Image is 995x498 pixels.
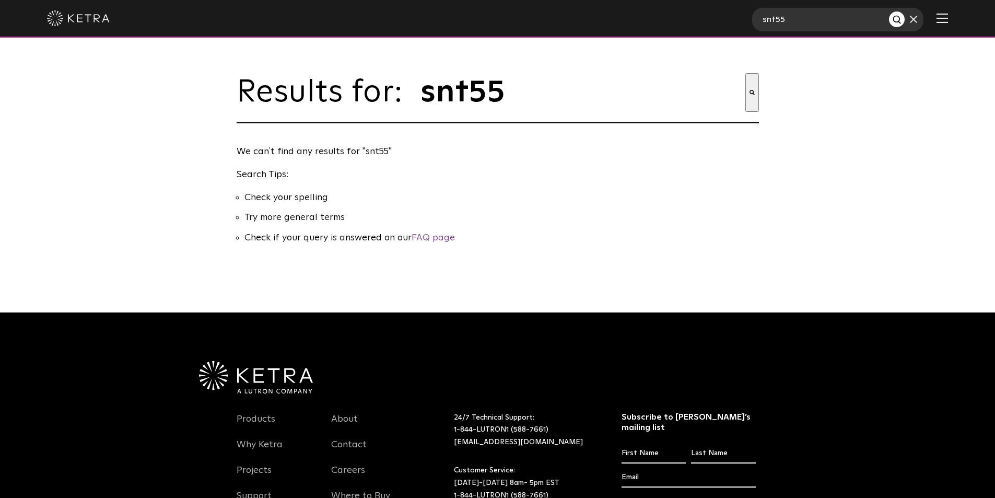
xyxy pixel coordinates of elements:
[237,439,283,463] a: Why Ketra
[237,413,275,437] a: Products
[892,15,903,26] img: search button
[910,16,917,23] img: close search form
[237,465,272,489] a: Projects
[889,11,905,27] button: Search
[237,167,754,182] p: Search Tips:
[199,361,313,393] img: Ketra-aLutronCo_White_RGB
[454,412,595,449] p: 24/7 Technical Support:
[244,210,759,225] li: Try more general terms
[622,468,756,488] input: Email
[419,73,745,112] input: This is a search field with an auto-suggest feature attached.
[745,73,759,112] button: Search
[622,412,756,434] h3: Subscribe to [PERSON_NAME]’s mailing list
[622,444,686,464] input: First Name
[244,190,759,205] li: Check your spelling
[331,413,358,437] a: About
[237,77,414,108] span: Results for:
[237,144,754,159] p: We can′t find any results for "snt55"
[331,465,365,489] a: Careers
[691,444,755,464] input: Last Name
[454,426,548,433] a: 1-844-LUTRON1 (588-7661)
[47,10,110,26] img: ketra-logo-2019-white
[244,230,759,246] li: Check if your query is answered on our
[331,439,367,463] a: Contact
[454,438,583,446] a: [EMAIL_ADDRESS][DOMAIN_NAME]
[937,13,948,23] img: Hamburger%20Nav.svg
[412,233,455,242] a: FAQ page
